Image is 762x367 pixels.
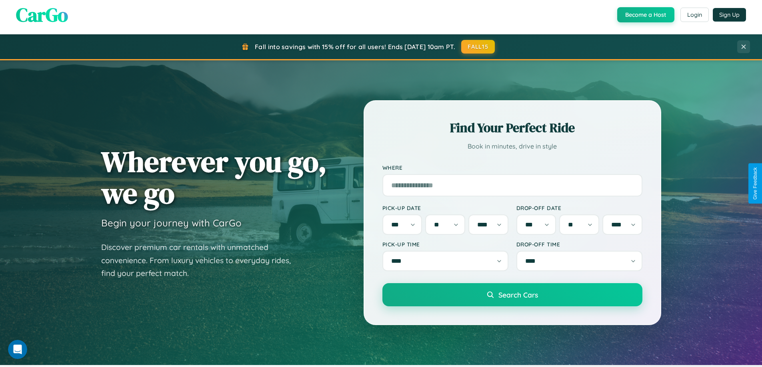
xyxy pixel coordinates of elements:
button: FALL15 [461,40,495,54]
button: Search Cars [382,283,642,306]
button: Sign Up [713,8,746,22]
h2: Find Your Perfect Ride [382,119,642,137]
h3: Begin your journey with CarGo [101,217,242,229]
iframe: Intercom live chat [8,340,27,359]
p: Book in minutes, drive in style [382,141,642,152]
button: Login [680,8,709,22]
label: Where [382,164,642,171]
span: CarGo [16,2,68,28]
label: Drop-off Time [516,241,642,248]
label: Pick-up Time [382,241,508,248]
div: Give Feedback [752,167,758,200]
span: Fall into savings with 15% off for all users! Ends [DATE] 10am PT. [255,43,455,51]
h1: Wherever you go, we go [101,146,327,209]
label: Pick-up Date [382,204,508,211]
p: Discover premium car rentals with unmatched convenience. From luxury vehicles to everyday rides, ... [101,241,301,280]
label: Drop-off Date [516,204,642,211]
span: Search Cars [498,290,538,299]
button: Become a Host [617,7,674,22]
